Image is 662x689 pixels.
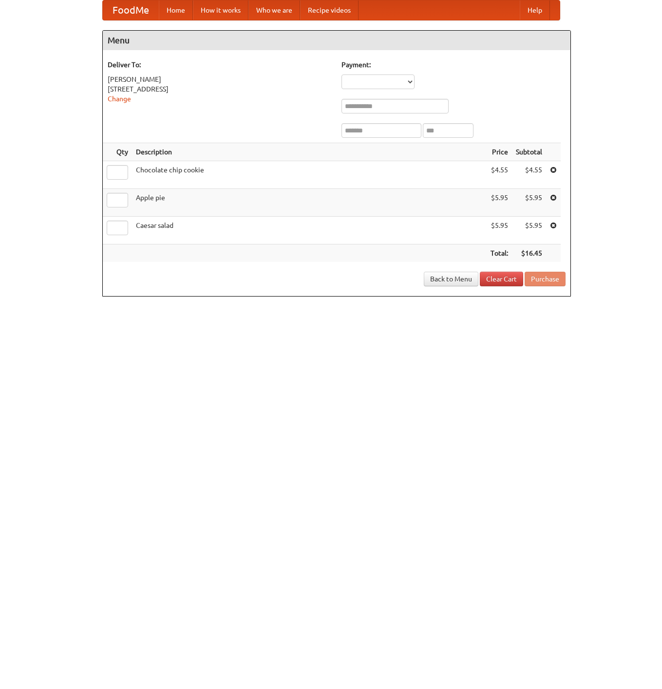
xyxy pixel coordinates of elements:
[512,217,546,244] td: $5.95
[132,161,487,189] td: Chocolate chip cookie
[300,0,359,20] a: Recipe videos
[132,189,487,217] td: Apple pie
[248,0,300,20] a: Who we are
[480,272,523,286] a: Clear Cart
[193,0,248,20] a: How it works
[512,143,546,161] th: Subtotal
[108,60,332,70] h5: Deliver To:
[525,272,566,286] button: Purchase
[512,244,546,262] th: $16.45
[512,189,546,217] td: $5.95
[424,272,478,286] a: Back to Menu
[103,0,159,20] a: FoodMe
[341,60,566,70] h5: Payment:
[159,0,193,20] a: Home
[512,161,546,189] td: $4.55
[103,31,570,50] h4: Menu
[487,143,512,161] th: Price
[487,161,512,189] td: $4.55
[108,84,332,94] div: [STREET_ADDRESS]
[132,143,487,161] th: Description
[487,217,512,244] td: $5.95
[108,74,332,84] div: [PERSON_NAME]
[520,0,550,20] a: Help
[132,217,487,244] td: Caesar salad
[487,244,512,262] th: Total:
[103,143,132,161] th: Qty
[108,95,131,103] a: Change
[487,189,512,217] td: $5.95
